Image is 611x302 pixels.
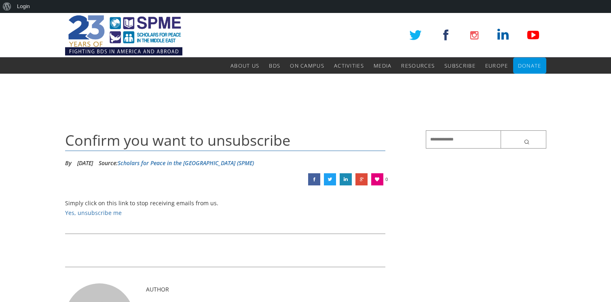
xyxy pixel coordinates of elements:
[65,13,182,57] img: SPME
[65,157,72,169] li: By
[308,173,320,185] a: Confirm you want to unsubscribe
[65,198,386,218] p: Simply click on this link to stop receiving emails from us.
[485,57,508,74] a: Europe
[65,130,290,150] span: Confirm you want to unsubscribe
[355,173,368,185] a: Confirm you want to unsubscribe
[340,173,352,185] a: Confirm you want to unsubscribe
[485,62,508,69] span: Europe
[324,173,336,185] a: Confirm you want to unsubscribe
[269,57,280,74] a: BDS
[374,62,392,69] span: Media
[401,57,435,74] a: Resources
[230,57,259,74] a: About Us
[290,62,324,69] span: On Campus
[290,57,324,74] a: On Campus
[444,57,476,74] a: Subscribe
[444,62,476,69] span: Subscribe
[65,209,122,217] a: Yes, unsubscribe me
[334,57,364,74] a: Activities
[518,57,541,74] a: Donate
[146,285,169,293] span: AUTHOR
[385,173,388,185] span: 0
[334,62,364,69] span: Activities
[269,62,280,69] span: BDS
[401,62,435,69] span: Resources
[518,62,541,69] span: Donate
[374,57,392,74] a: Media
[99,157,254,169] div: Source:
[230,62,259,69] span: About Us
[77,157,93,169] li: [DATE]
[118,159,254,167] a: Scholars for Peace in the [GEOGRAPHIC_DATA] (SPME)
